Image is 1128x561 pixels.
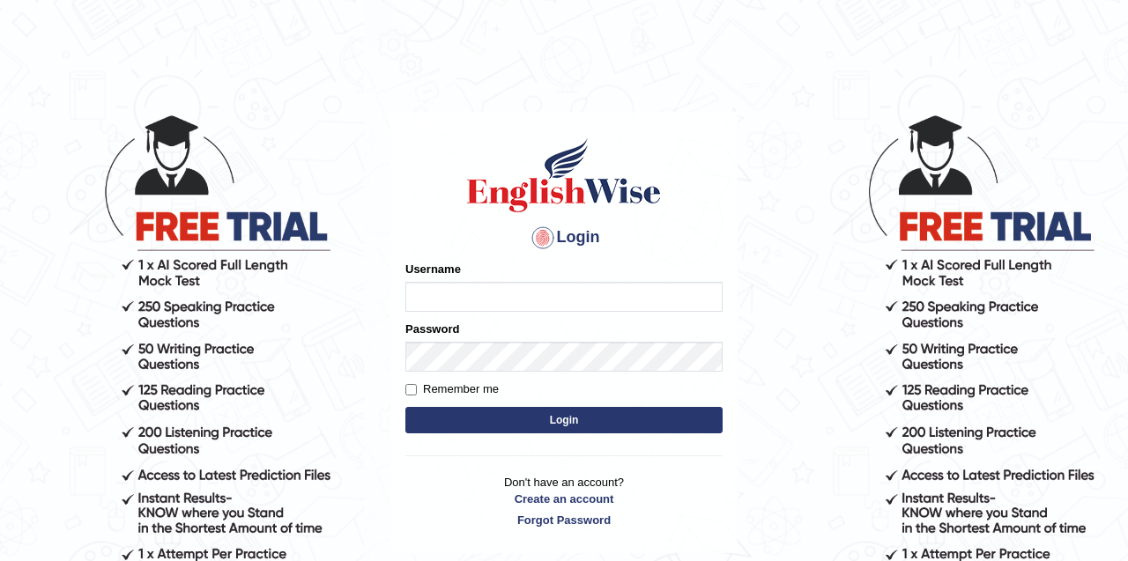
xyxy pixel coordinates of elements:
[405,321,459,337] label: Password
[405,380,499,398] label: Remember me
[464,136,664,215] img: Logo of English Wise sign in for intelligent practice with AI
[405,224,723,252] h4: Login
[405,474,723,528] p: Don't have an account?
[405,384,417,395] input: Remember me
[405,512,723,528] a: Forgot Password
[405,261,461,277] label: Username
[405,407,723,433] button: Login
[405,491,723,507] a: Create an account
